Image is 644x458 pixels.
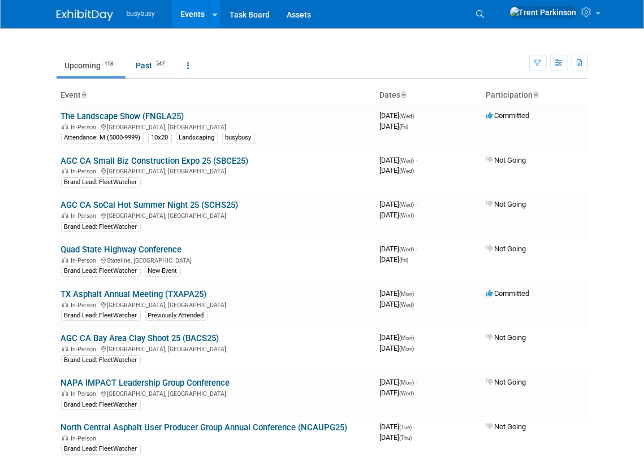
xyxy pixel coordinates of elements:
span: - [416,200,418,208]
span: [DATE] [380,333,418,342]
img: In-Person Event [62,390,68,396]
div: Brand Lead: FleetWatcher [61,177,141,187]
div: Stateline, [GEOGRAPHIC_DATA] [61,255,371,264]
span: Not Going [486,156,526,164]
div: [GEOGRAPHIC_DATA], [GEOGRAPHIC_DATA] [61,389,371,398]
span: (Wed) [400,302,414,308]
span: - [414,422,416,431]
span: - [416,156,418,164]
a: Sort by Participation Type [533,90,539,99]
img: ExhibitDay [57,10,113,21]
span: Not Going [486,422,526,431]
span: In-Person [71,302,100,309]
div: Brand Lead: FleetWatcher [61,311,141,321]
span: Not Going [486,378,526,386]
div: Previously Attended [145,311,208,321]
span: [DATE] [380,156,418,164]
span: In-Person [71,124,100,131]
span: 547 [153,60,168,68]
span: [DATE] [380,378,418,386]
span: (Wed) [400,158,414,164]
a: AGC CA Small Biz Construction Expo 25 (SBCE25) [61,156,249,166]
span: [DATE] [380,300,414,308]
a: AGC CA Bay Area Clay Shoot 25 (BACS25) [61,333,219,343]
a: Sort by Event Name [81,90,87,99]
a: North Central Asphalt User Producer Group Annual Conference (NCAUPG25) [61,422,348,433]
img: In-Person Event [62,346,68,351]
span: [DATE] [380,344,414,352]
span: (Fri) [400,124,409,130]
span: (Wed) [400,113,414,119]
span: [DATE] [380,255,409,264]
span: In-Person [71,435,100,442]
div: Brand Lead: FleetWatcher [61,444,141,454]
div: Landscaping [176,133,218,143]
a: The Landscape Show (FNGLA25) [61,111,184,121]
span: (Mon) [400,380,414,386]
th: Participation [482,86,588,105]
div: 10x20 [148,133,172,143]
a: AGC CA SoCal Hot Summer Night 25 (SCHS25) [61,200,239,210]
span: In-Person [71,346,100,353]
span: - [416,111,418,120]
span: Not Going [486,245,526,253]
span: (Thu) [400,435,412,441]
span: In-Person [71,257,100,264]
div: [GEOGRAPHIC_DATA], [GEOGRAPHIC_DATA] [61,211,371,220]
span: busybusy [127,10,155,18]
img: In-Person Event [62,212,68,218]
span: [DATE] [380,166,414,175]
div: Brand Lead: FleetWatcher [61,400,141,410]
a: Sort by Start Date [401,90,407,99]
span: [DATE] [380,211,414,219]
span: (Wed) [400,168,414,174]
div: Attendance: M (5000-9999) [61,133,144,143]
a: NAPA IMPACT Leadership Group Conference [61,378,230,388]
img: In-Person Event [62,168,68,173]
img: In-Person Event [62,124,68,129]
div: [GEOGRAPHIC_DATA], [GEOGRAPHIC_DATA] [61,122,371,131]
span: - [416,333,418,342]
div: [GEOGRAPHIC_DATA], [GEOGRAPHIC_DATA] [61,300,371,309]
span: In-Person [71,168,100,175]
img: In-Person Event [62,302,68,307]
span: [DATE] [380,433,412,442]
th: Dates [375,86,482,105]
span: - [416,378,418,386]
a: Past547 [128,55,177,76]
div: Brand Lead: FleetWatcher [61,266,141,276]
span: [DATE] [380,245,418,253]
span: [DATE] [380,289,418,298]
div: [GEOGRAPHIC_DATA], [GEOGRAPHIC_DATA] [61,344,371,353]
div: busybusy [222,133,255,143]
span: (Tue) [400,424,412,430]
a: Upcoming118 [57,55,126,76]
span: [DATE] [380,122,409,130]
span: - [416,289,418,298]
div: Brand Lead: FleetWatcher [61,222,141,232]
span: (Wed) [400,390,414,396]
span: 118 [102,60,117,68]
span: [DATE] [380,200,418,208]
span: [DATE] [380,389,414,397]
span: Not Going [486,200,526,208]
img: Trent Parkinson [509,6,577,19]
span: (Wed) [400,212,414,219]
span: (Mon) [400,335,414,341]
span: (Mon) [400,346,414,352]
span: - [416,245,418,253]
span: Committed [486,289,530,298]
div: Brand Lead: FleetWatcher [61,355,141,365]
span: [DATE] [380,422,416,431]
a: TX Asphalt Annual Meeting (TXAPA25) [61,289,207,299]
span: [DATE] [380,111,418,120]
img: In-Person Event [62,435,68,440]
th: Event [57,86,375,105]
span: (Mon) [400,291,414,297]
span: Committed [486,111,530,120]
span: In-Person [71,390,100,398]
div: New Event [145,266,181,276]
div: [GEOGRAPHIC_DATA], [GEOGRAPHIC_DATA] [61,166,371,175]
span: (Wed) [400,246,414,252]
img: In-Person Event [62,257,68,263]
